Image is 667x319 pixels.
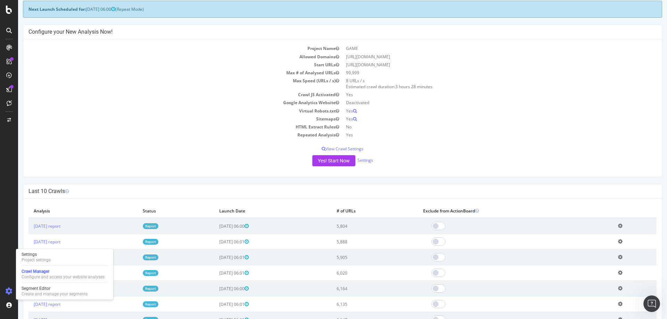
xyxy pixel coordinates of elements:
[201,270,231,276] span: [DATE] 06:01
[10,204,120,218] th: Analysis
[324,131,639,139] td: Yes
[22,291,88,297] div: Create and manage your segments
[22,286,88,291] div: Segment Editor
[16,254,42,260] a: [DATE] report
[10,6,68,12] strong: Next Launch Scheduled for:
[400,204,595,218] th: Exclude from ActionBoard
[22,257,51,263] div: Project settings
[10,107,324,115] td: Virtual Robots.txt
[10,123,324,131] td: HTML Extract Rules
[313,281,400,296] td: 6,164
[16,270,42,276] a: [DATE] report
[10,131,324,139] td: Repeated Analysis
[10,53,324,61] td: Allowed Domains
[313,218,400,234] td: 5,804
[22,274,105,280] div: Configure and access your website analyses
[201,286,231,292] span: [DATE] 06:00
[201,223,231,229] span: [DATE] 06:00
[313,204,400,218] th: # of URLs
[313,234,400,250] td: 5,888
[125,270,140,276] a: Report
[16,286,42,292] a: [DATE] report
[125,301,140,307] a: Report
[643,295,660,312] iframe: Intercom live chat
[19,268,110,280] a: Crawl ManagerConfigure and access your website analyses
[324,99,639,107] td: Deactivated
[324,91,639,99] td: Yes
[10,61,324,69] td: Start URLs
[377,84,414,90] span: 3 hours 28 minutes
[10,77,324,91] td: Max Speed (URLs / s)
[313,296,400,312] td: 6,135
[10,188,639,195] h4: Last 10 Crawls
[294,155,337,166] button: Yes! Start Now
[10,44,324,52] td: Project Name
[16,223,42,229] a: [DATE] report
[19,285,110,297] a: Segment EditorCreate and manage your segments
[324,77,639,91] td: 8 URLs / s Estimated crawl duration:
[324,61,639,69] td: [URL][DOMAIN_NAME]
[324,123,639,131] td: No
[10,115,324,123] td: Sitemaps
[324,115,639,123] td: Yes
[339,157,355,163] a: Settings
[16,239,42,245] a: [DATE] report
[324,69,639,77] td: 99,999
[10,146,639,152] p: View Crawl Settings
[5,1,644,18] div: (Repeat Mode)
[201,301,231,307] span: [DATE] 06:01
[324,53,639,61] td: [URL][DOMAIN_NAME]
[324,107,639,115] td: Yes
[324,44,639,52] td: GAME
[22,269,105,274] div: Crawl Manager
[313,265,400,281] td: 6,020
[125,286,140,292] a: Report
[68,6,97,12] span: [DATE] 06:00
[22,252,51,257] div: Settings
[16,301,42,307] a: [DATE] report
[313,250,400,265] td: 5,905
[19,251,110,263] a: SettingsProject settings
[125,239,140,245] a: Report
[10,99,324,107] td: Google Analytics Website
[10,28,639,35] h4: Configure your New Analysis Now!
[10,91,324,99] td: Crawl JS Activated
[201,239,231,245] span: [DATE] 06:01
[201,254,231,260] span: [DATE] 06:01
[10,69,324,77] td: Max # of Analysed URLs
[125,223,140,229] a: Report
[196,204,313,218] th: Launch Date
[125,254,140,260] a: Report
[120,204,196,218] th: Status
